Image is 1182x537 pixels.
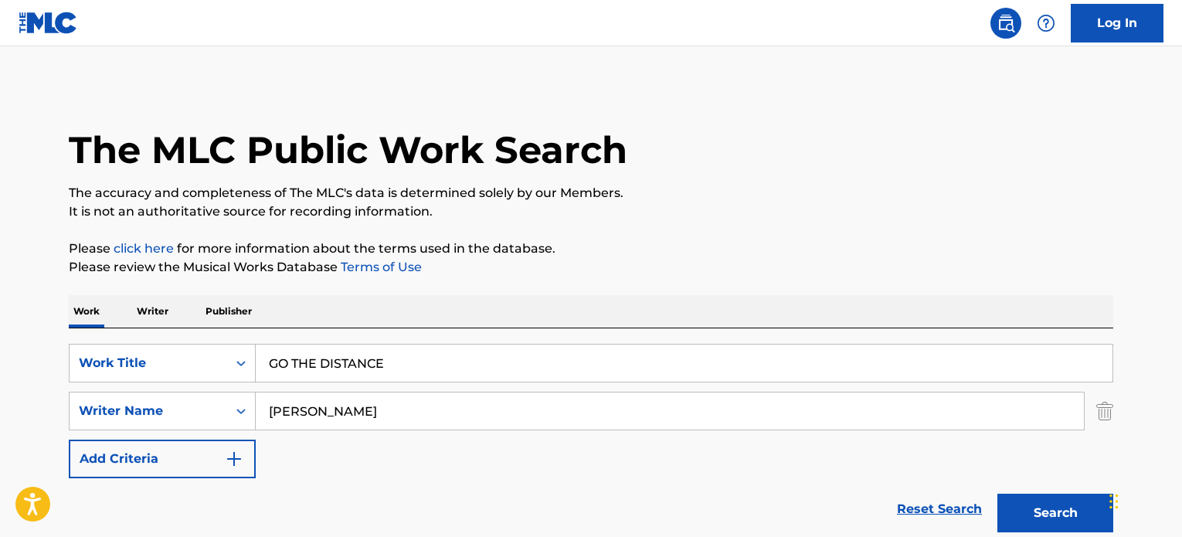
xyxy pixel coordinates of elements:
[69,184,1113,202] p: The accuracy and completeness of The MLC's data is determined solely by our Members.
[19,12,78,34] img: MLC Logo
[79,402,218,420] div: Writer Name
[69,295,104,328] p: Work
[1105,463,1182,537] iframe: Chat Widget
[225,450,243,468] img: 9d2ae6d4665cec9f34b9.svg
[1109,478,1119,525] div: Drag
[997,494,1113,532] button: Search
[69,440,256,478] button: Add Criteria
[889,492,990,526] a: Reset Search
[69,258,1113,277] p: Please review the Musical Works Database
[132,295,173,328] p: Writer
[338,260,422,274] a: Terms of Use
[1096,392,1113,430] img: Delete Criterion
[1071,4,1163,42] a: Log In
[69,240,1113,258] p: Please for more information about the terms used in the database.
[990,8,1021,39] a: Public Search
[114,241,174,256] a: click here
[69,202,1113,221] p: It is not an authoritative source for recording information.
[69,127,627,173] h1: The MLC Public Work Search
[79,354,218,372] div: Work Title
[201,295,256,328] p: Publisher
[997,14,1015,32] img: search
[1031,8,1061,39] div: Help
[1037,14,1055,32] img: help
